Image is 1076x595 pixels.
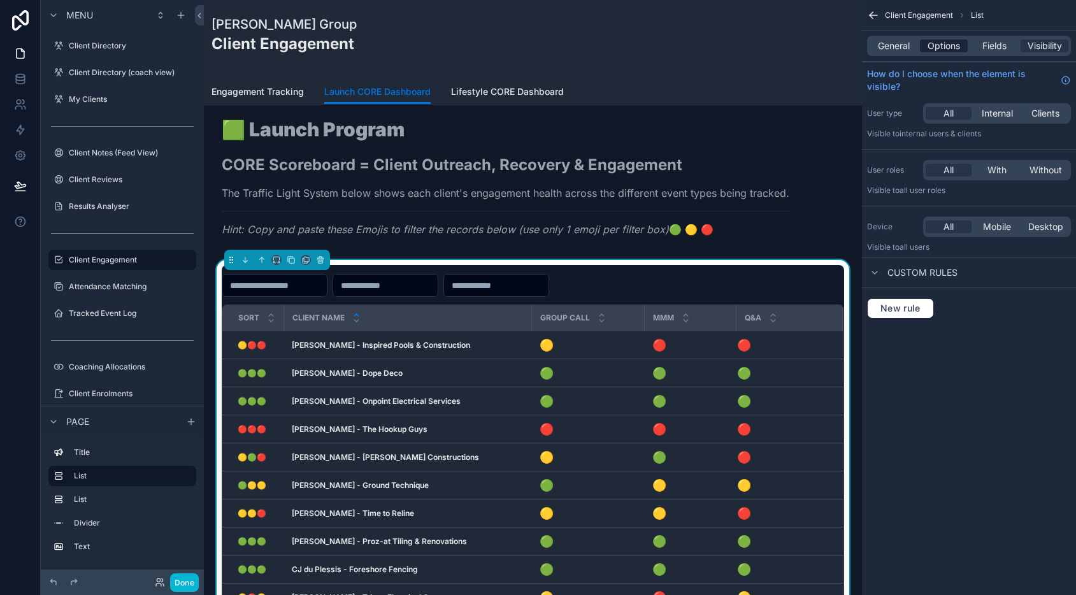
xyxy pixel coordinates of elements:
[652,420,729,438] h4: 🔴
[48,89,196,110] a: My Clients
[451,80,564,106] a: Lifestyle CORE Dashboard
[292,564,418,574] strong: CJ du Plessis - Foreshore Fencing
[451,85,564,98] span: Lifestyle CORE Dashboard
[867,68,1071,93] a: How do I choose when the element is visible?
[652,364,729,382] h4: 🟢
[238,536,266,547] span: 🟢🟢🟢
[292,480,429,490] strong: [PERSON_NAME] - Ground Technique
[48,62,196,83] a: Client Directory (coach view)
[900,129,981,138] span: Internal users & clients
[292,452,479,462] strong: [PERSON_NAME] - [PERSON_NAME] Constructions
[170,573,199,592] button: Done
[652,336,729,354] h4: 🔴
[212,85,304,98] span: Engagement Tracking
[878,39,910,52] span: General
[324,80,431,104] a: Launch CORE Dashboard
[540,392,637,410] h4: 🟢
[737,420,828,438] h4: 🔴
[540,505,637,522] h4: 🟡
[867,68,1056,93] span: How do I choose when the element is visible?
[69,282,194,292] label: Attendance Matching
[69,94,194,104] label: My Clients
[867,185,1071,196] p: Visible to
[41,436,204,570] div: scrollable content
[212,80,304,106] a: Engagement Tracking
[900,242,929,252] span: all users
[238,564,266,575] span: 🟢🟢🟢
[69,362,194,372] label: Coaching Allocations
[48,143,196,163] a: Client Notes (Feed View)
[69,41,194,51] label: Client Directory
[652,392,729,410] h4: 🟢
[652,533,729,550] h4: 🟢
[653,313,674,323] span: MMM
[737,561,828,578] h4: 🟢
[69,389,194,399] label: Client Enrolments
[867,129,1071,139] p: Visible to
[928,39,960,52] span: Options
[238,368,266,378] span: 🟢🟢🟢
[652,505,729,522] h4: 🟡
[745,313,761,323] span: Q&A
[74,541,191,552] label: Text
[943,164,954,176] span: All
[292,424,427,434] strong: [PERSON_NAME] - The Hookup Guys
[737,364,828,382] h4: 🟢
[292,313,345,323] span: Client Name
[737,448,828,466] h4: 🔴
[1028,39,1062,52] span: Visibility
[982,39,1007,52] span: Fields
[540,533,637,550] h4: 🟢
[48,276,196,297] a: Attendance Matching
[971,10,984,20] span: List
[867,222,918,232] label: Device
[69,148,194,158] label: Client Notes (Feed View)
[540,561,637,578] h4: 🟢
[292,340,470,350] strong: [PERSON_NAME] - Inspired Pools & Construction
[540,336,637,354] h4: 🟡
[48,303,196,324] a: Tracked Event Log
[69,255,189,265] label: Client Engagement
[238,396,266,406] span: 🟢🟢🟢
[212,33,357,54] h2: Client Engagement
[48,169,196,190] a: Client Reviews
[1029,164,1062,176] span: Without
[983,220,1011,233] span: Mobile
[867,298,934,319] button: New rule
[48,36,196,56] a: Client Directory
[987,164,1007,176] span: With
[69,201,194,211] label: Results Analyser
[74,447,191,457] label: Title
[737,392,828,410] h4: 🟢
[540,477,637,494] h4: 🟢
[48,250,196,270] a: Client Engagement
[737,477,828,494] h4: 🟡
[737,505,828,522] h4: 🔴
[943,107,954,120] span: All
[1031,107,1059,120] span: Clients
[48,384,196,404] a: Client Enrolments
[48,196,196,217] a: Results Analyser
[652,477,729,494] h4: 🟡
[540,313,590,323] span: Group Call
[66,9,93,22] span: Menu
[737,336,828,354] h4: 🔴
[540,448,637,466] h4: 🟡
[69,308,194,319] label: Tracked Event Log
[540,364,637,382] h4: 🟢
[867,242,1071,252] p: Visible to
[652,448,729,466] h4: 🟢
[982,107,1013,120] span: Internal
[885,10,953,20] span: Client Engagement
[292,508,414,518] strong: [PERSON_NAME] - Time to Reline
[292,536,467,546] strong: [PERSON_NAME] - Proz-at Tiling & Renovations
[900,185,945,195] span: All user roles
[74,471,186,481] label: List
[292,396,461,406] strong: [PERSON_NAME] - Onpoint Electrical Services
[887,266,958,279] span: Custom rules
[292,368,403,378] strong: [PERSON_NAME] - Dope Deco
[867,108,918,118] label: User type
[324,85,431,98] span: Launch CORE Dashboard
[74,494,191,505] label: List
[238,480,266,491] span: 🟢🟡🟡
